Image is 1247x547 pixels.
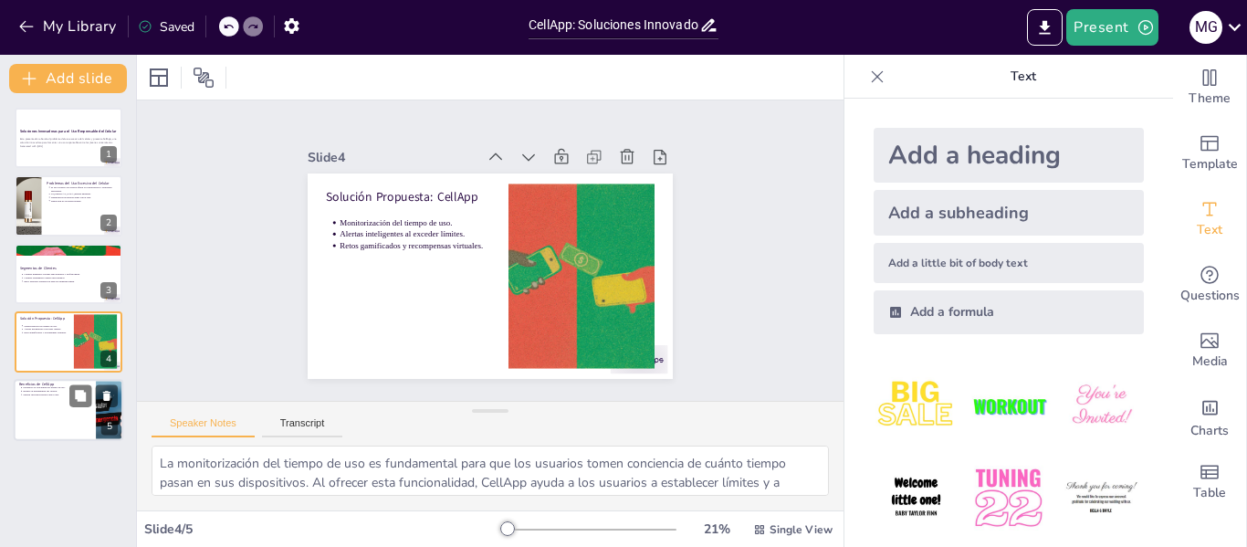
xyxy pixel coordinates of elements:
[23,389,90,393] p: Reduce la dependencia del celular.
[23,385,90,389] p: Promueve la conciencia del tiempo de uso.
[51,199,117,203] p: Reducción de la productividad.
[500,110,558,258] p: Alertas inteligentes al exceder límites.
[1027,9,1063,46] button: Export to PowerPoint
[1173,55,1246,121] div: Change the overall theme
[489,108,547,255] p: Retos gamificados y recompensas virtuales.
[24,328,68,331] p: Alertas inteligentes al exceder límites.
[695,521,739,538] div: 21 %
[575,103,644,268] div: Slide 4
[1173,384,1246,449] div: Add charts and graphs
[1192,352,1228,372] span: Media
[100,351,117,367] div: 4
[144,63,173,92] div: Layout
[1173,318,1246,384] div: Add images, graphics, shapes or video
[100,146,117,163] div: 1
[14,379,123,441] div: 5
[51,185,117,192] p: El uso excesivo del celular afecta la concentración y relaciones personales.
[1173,121,1246,186] div: Add ready made slides
[23,393,90,396] p: Mejora las interacciones cara a cara.
[874,128,1144,183] div: Add a heading
[966,363,1051,448] img: 2.jpeg
[20,144,117,148] p: Generated with [URL]
[874,290,1144,334] div: Add a formula
[1197,220,1222,240] span: Text
[96,384,118,406] button: Delete Slide
[15,108,122,168] div: 1
[24,276,117,279] p: Clientes secundarios: padres preocupados.
[20,266,117,271] p: Segmentos de Clientes
[966,456,1051,541] img: 5.jpeg
[874,363,959,448] img: 1.jpeg
[47,180,117,185] p: Problemas del Uso Excesivo del Celular
[262,417,343,437] button: Transcript
[15,175,122,236] div: 2
[144,521,501,538] div: Slide 4 / 5
[1180,286,1240,306] span: Questions
[24,324,68,328] p: Monitorización del tiempo de uso.
[1173,252,1246,318] div: Get real-time input from your audience
[24,273,117,277] p: Clientes primarios: jóvenes universitarios y profesionales.
[874,243,1144,283] div: Add a little bit of body text
[874,456,959,541] img: 4.jpeg
[533,109,600,270] p: Solución Propuesta: CellApp
[152,417,255,437] button: Speaker Notes
[1189,9,1222,46] button: M G
[874,190,1144,236] div: Add a subheading
[770,522,833,537] span: Single View
[15,244,122,304] div: 3
[51,192,117,195] p: La [MEDICAL_DATA] genera ansiedad.
[152,446,829,496] textarea: La monitorización del tiempo de uso es fundamental para que los usuarios tomen conciencia de cuán...
[892,55,1155,99] p: Text
[529,12,699,38] input: Insert title
[101,418,118,435] div: 5
[1173,186,1246,252] div: Add text boxes
[24,331,68,335] p: Retos gamificados y recompensas virtuales.
[1189,89,1231,109] span: Theme
[193,67,215,89] span: Position
[1182,154,1238,174] span: Template
[20,316,68,321] p: Solución Propuesta: CellApp
[1193,483,1226,503] span: Table
[1066,9,1158,46] button: Present
[1190,421,1229,441] span: Charts
[15,311,122,372] div: 4
[100,282,117,299] div: 3
[20,130,116,134] strong: Soluciones Innovadoras para el Uso Responsable del Celular
[19,382,90,387] p: Beneficios de CellApp
[24,279,117,283] p: Early adopters: usuarios de apps de bienestar digital.
[9,64,127,93] button: Add slide
[511,114,569,261] p: Monitorización del tiempo de uso.
[100,215,117,231] div: 2
[20,138,117,144] p: Esta presentación aborda el problema del uso excesivo del celular y presenta CellApp, una solució...
[138,18,194,36] div: Saved
[14,12,124,41] button: My Library
[1189,11,1222,44] div: M G
[51,195,117,199] p: Disminución de interacciones cara a cara.
[1059,363,1144,448] img: 3.jpeg
[1059,456,1144,541] img: 6.jpeg
[69,384,91,406] button: Duplicate Slide
[1173,449,1246,515] div: Add a table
